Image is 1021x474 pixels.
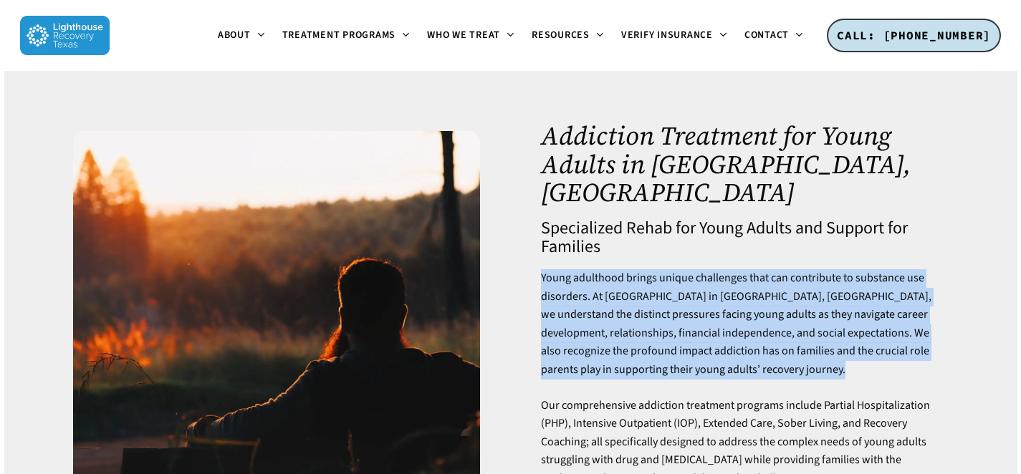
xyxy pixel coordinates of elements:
[20,16,110,55] img: Lighthouse Recovery Texas
[541,122,948,207] h1: Addiction Treatment for Young Adults in [GEOGRAPHIC_DATA], [GEOGRAPHIC_DATA]
[418,30,523,42] a: Who We Treat
[209,30,274,42] a: About
[427,28,500,42] span: Who We Treat
[621,28,713,42] span: Verify Insurance
[541,270,931,377] span: Young adulthood brings unique challenges that can contribute to substance use disorders. At [GEOG...
[837,28,991,42] span: CALL: [PHONE_NUMBER]
[827,19,1001,53] a: CALL: [PHONE_NUMBER]
[523,30,613,42] a: Resources
[736,30,812,42] a: Contact
[218,28,251,42] span: About
[613,30,736,42] a: Verify Insurance
[274,30,419,42] a: Treatment Programs
[282,28,396,42] span: Treatment Programs
[532,28,590,42] span: Resources
[744,28,789,42] span: Contact
[541,219,948,256] h4: Specialized Rehab for Young Adults and Support for Families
